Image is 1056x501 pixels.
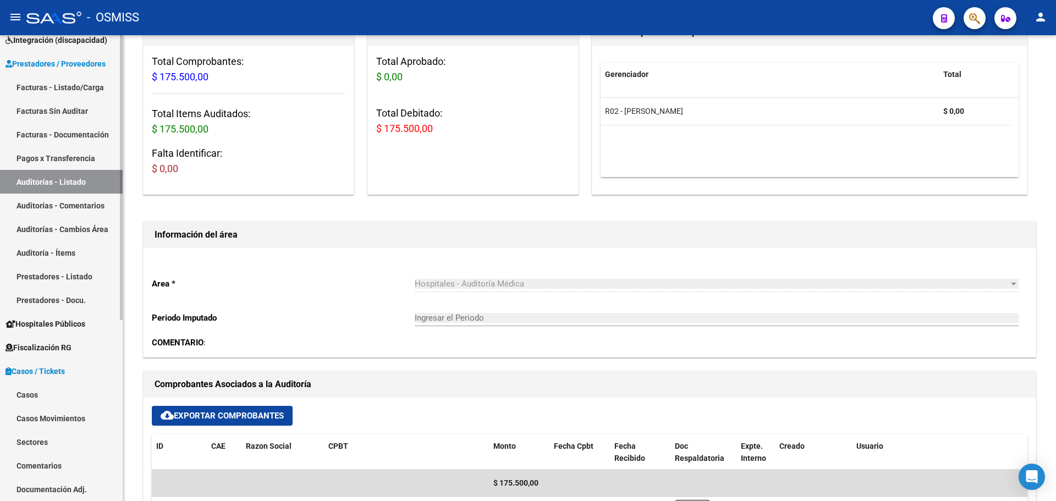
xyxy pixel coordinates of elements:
datatable-header-cell: ID [152,434,207,471]
span: $ 175.500,00 [152,123,208,135]
span: Total [943,70,961,79]
span: Doc Respaldatoria [675,442,724,463]
span: $ 175.500,00 [376,123,433,134]
datatable-header-cell: CPBT [324,434,489,471]
span: R02 - [PERSON_NAME] [605,107,683,115]
span: Creado [779,442,805,450]
h3: Total Items Auditados: [152,106,345,137]
datatable-header-cell: Creado [775,434,852,471]
mat-icon: person [1034,10,1047,24]
span: Exportar Comprobantes [161,411,284,421]
span: Fiscalización RG [5,342,71,354]
span: Fecha Cpbt [554,442,593,450]
span: Razon Social [246,442,291,450]
p: Periodo Imputado [152,312,415,324]
span: $ 175.500,00 [493,478,538,487]
strong: $ 0,00 [943,107,964,115]
button: Exportar Comprobantes [152,406,293,426]
datatable-header-cell: Fecha Recibido [610,434,670,471]
h1: Comprobantes Asociados a la Auditoría [155,376,1025,393]
span: Usuario [856,442,883,450]
datatable-header-cell: Razon Social [241,434,324,471]
datatable-header-cell: Gerenciador [601,63,939,86]
datatable-header-cell: Monto [489,434,549,471]
strong: COMENTARIO [152,338,204,348]
span: Prestadores / Proveedores [5,58,106,70]
span: CAE [211,442,226,450]
div: Open Intercom Messenger [1019,464,1045,490]
span: Hospitales - Auditoría Médica [415,279,524,289]
span: Monto [493,442,516,450]
h3: Total Aprobado: [376,54,570,85]
span: CPBT [328,442,348,450]
span: Integración (discapacidad) [5,34,107,46]
span: ID [156,442,163,450]
p: Area * [152,278,415,290]
span: $ 0,00 [376,71,403,82]
span: $ 175.500,00 [152,71,208,82]
datatable-header-cell: Fecha Cpbt [549,434,610,471]
span: Gerenciador [605,70,648,79]
datatable-header-cell: Total [939,63,1010,86]
span: Expte. Interno [741,442,766,463]
mat-icon: cloud_download [161,409,174,422]
mat-icon: menu [9,10,22,24]
h3: Total Comprobantes: [152,54,345,85]
datatable-header-cell: Doc Respaldatoria [670,434,736,471]
span: - OSMISS [87,5,139,30]
span: Hospitales Públicos [5,318,85,330]
span: $ 0,00 [152,163,178,174]
datatable-header-cell: Expte. Interno [736,434,775,471]
datatable-header-cell: CAE [207,434,241,471]
h1: Información del área [155,226,1025,244]
h3: Falta Identificar: [152,146,345,177]
span: Fecha Recibido [614,442,645,463]
span: Casos / Tickets [5,365,65,377]
h3: Total Debitado: [376,106,570,136]
span: : [152,338,206,348]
